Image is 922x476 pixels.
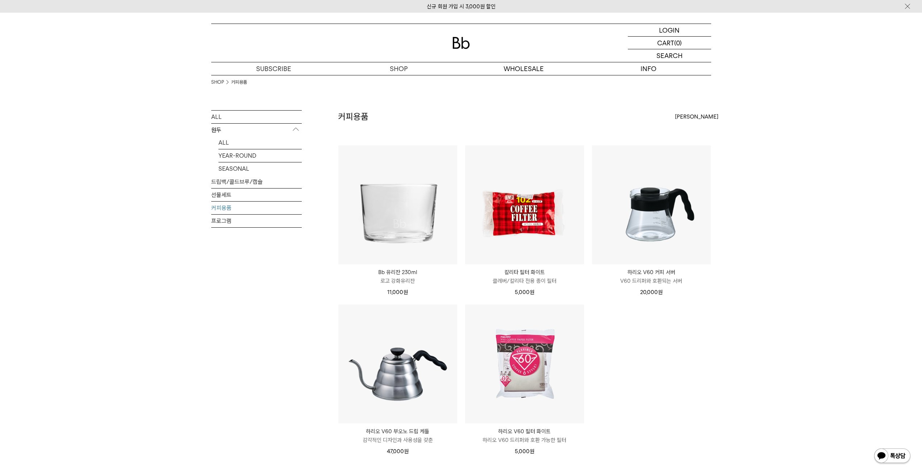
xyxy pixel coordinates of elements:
p: 로고 강화유리잔 [338,277,457,285]
a: Bb 유리잔 230ml 로고 강화유리잔 [338,268,457,285]
p: 클레버/칼리타 전용 종이 필터 [465,277,584,285]
a: LOGIN [628,24,711,37]
img: 하리오 V60 커피 서버 [592,145,711,264]
a: 드립백/콜드브루/캡슐 [211,175,302,188]
span: 원 [530,448,534,455]
img: 하리오 V60 필터 화이트 [465,305,584,423]
a: 신규 회원 가입 시 3,000원 할인 [427,3,496,10]
a: ALL [218,136,302,149]
p: CART [657,37,674,49]
img: 카카오톡 채널 1:1 채팅 버튼 [873,448,911,465]
p: 원두 [211,124,302,137]
p: V60 드리퍼와 호환되는 서버 [592,277,711,285]
a: 커피용품 [231,79,247,86]
a: 선물세트 [211,189,302,201]
p: 하리오 V60 부오노 드립 케틀 [338,427,457,436]
p: WHOLESALE [461,62,586,75]
a: 커피용품 [211,202,302,214]
span: [PERSON_NAME] [675,112,718,121]
a: SHOP [336,62,461,75]
p: (0) [674,37,682,49]
a: YEAR-ROUND [218,149,302,162]
img: 로고 [452,37,470,49]
span: 5,000 [515,289,534,295]
span: 원 [403,289,408,295]
p: 하리오 V60 드리퍼와 호환 가능한 필터 [465,436,584,444]
span: 5,000 [515,448,534,455]
p: 칼리타 필터 화이트 [465,268,584,277]
p: 감각적인 디자인과 사용성을 갖춘 [338,436,457,444]
span: 원 [658,289,663,295]
p: 하리오 V60 필터 화이트 [465,427,584,436]
img: 하리오 V60 부오노 드립 케틀 [338,305,457,423]
span: 11,000 [387,289,408,295]
p: SEARCH [656,49,683,62]
a: 칼리타 필터 화이트 클레버/칼리타 전용 종이 필터 [465,268,584,285]
a: SHOP [211,79,224,86]
a: CART (0) [628,37,711,49]
img: 칼리타 필터 화이트 [465,145,584,264]
span: 원 [530,289,534,295]
span: 원 [404,448,409,455]
span: 20,000 [640,289,663,295]
a: 하리오 V60 필터 화이트 하리오 V60 드리퍼와 호환 가능한 필터 [465,427,584,444]
p: LOGIN [659,24,680,36]
span: 47,000 [387,448,409,455]
img: Bb 유리잔 230ml [338,145,457,264]
a: ALL [211,111,302,123]
a: 프로그램 [211,215,302,227]
a: SUBSCRIBE [211,62,336,75]
a: SEASONAL [218,162,302,175]
a: 하리오 V60 부오노 드립 케틀 감각적인 디자인과 사용성을 갖춘 [338,427,457,444]
p: 하리오 V60 커피 서버 [592,268,711,277]
p: Bb 유리잔 230ml [338,268,457,277]
p: INFO [586,62,711,75]
h2: 커피용품 [338,111,368,123]
a: 하리오 V60 커피 서버 V60 드리퍼와 호환되는 서버 [592,268,711,285]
